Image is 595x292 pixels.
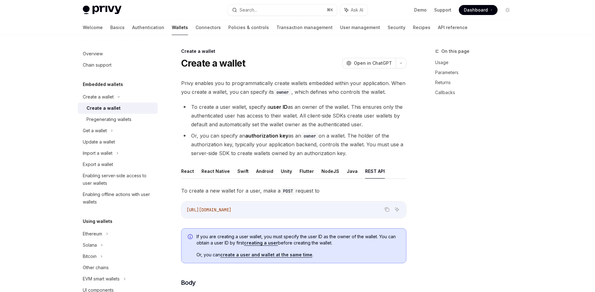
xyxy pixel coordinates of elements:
[83,93,114,101] div: Create a wallet
[354,60,392,66] span: Open in ChatGPT
[83,61,112,69] div: Chain support
[351,7,363,13] span: Ask AI
[78,59,158,71] a: Chain support
[78,170,158,189] a: Enabling server-side access to user wallets
[237,164,249,179] button: Swift
[181,103,406,129] li: To create a user wallet, specify a as an owner of the wallet. This ensures only the authenticated...
[83,138,115,146] div: Update a wallet
[280,188,295,194] code: POST
[83,275,120,283] div: EVM smart wallets
[83,161,113,168] div: Export a wallet
[181,186,406,195] span: To create a new wallet for a user, make a request to
[342,58,396,68] button: Open in ChatGPT
[172,20,188,35] a: Wallets
[281,164,292,179] button: Unity
[435,68,518,78] a: Parameters
[459,5,498,15] a: Dashboard
[435,78,518,88] a: Returns
[393,205,401,214] button: Ask AI
[87,104,121,112] div: Create a wallet
[186,207,231,213] span: [URL][DOMAIN_NAME]
[78,159,158,170] a: Export a wallet
[78,189,158,208] a: Enabling offline actions with user wallets
[300,164,314,179] button: Flutter
[220,252,312,258] a: create a user and wallet at the same time
[441,48,469,55] span: On this page
[340,20,380,35] a: User management
[244,240,278,246] a: creating a user
[301,133,319,139] code: owner
[132,20,164,35] a: Authentication
[83,50,103,58] div: Overview
[196,20,221,35] a: Connectors
[110,20,125,35] a: Basics
[464,7,488,13] span: Dashboard
[196,234,400,246] span: If you are creating a user wallet, you must specify the user ID as the owner of the wallet. You c...
[434,7,451,13] a: Support
[83,253,97,260] div: Bitcoin
[83,20,103,35] a: Welcome
[83,230,102,238] div: Ethereum
[83,241,97,249] div: Solana
[256,164,273,179] button: Android
[78,114,158,125] a: Pregenerating wallets
[83,6,121,14] img: light logo
[435,88,518,98] a: Callbacks
[78,48,158,59] a: Overview
[83,191,154,206] div: Enabling offline actions with user wallets
[181,58,245,69] h1: Create a wallet
[83,172,154,187] div: Enabling server-side access to user wallets
[270,104,288,110] strong: user ID
[83,218,112,225] h5: Using wallets
[181,164,194,179] button: React
[188,234,194,240] svg: Info
[365,164,385,179] button: REST API
[181,48,406,54] div: Create a wallet
[181,131,406,158] li: Or, you can specify an as an on a wallet. The holder of the authorization key, typically your app...
[201,164,230,179] button: React Native
[83,127,107,134] div: Get a wallet
[503,5,513,15] button: Toggle dark mode
[388,20,405,35] a: Security
[274,89,291,96] code: owner
[240,6,257,14] div: Search...
[181,278,196,287] span: Body
[87,116,131,123] div: Pregenerating wallets
[276,20,333,35] a: Transaction management
[83,81,123,88] h5: Embedded wallets
[196,252,400,258] span: Or, you can .
[340,4,368,16] button: Ask AI
[181,79,406,96] span: Privy enables you to programmatically create wallets embedded within your application. When you c...
[83,264,109,271] div: Other chains
[347,164,358,179] button: Java
[438,20,468,35] a: API reference
[435,58,518,68] a: Usage
[413,20,430,35] a: Recipes
[321,164,339,179] button: NodeJS
[414,7,427,13] a: Demo
[245,133,288,139] strong: authorization key
[327,8,333,13] span: ⌘ K
[78,136,158,148] a: Update a wallet
[78,103,158,114] a: Create a wallet
[383,205,391,214] button: Copy the contents from the code block
[228,20,269,35] a: Policies & controls
[83,149,112,157] div: Import a wallet
[228,4,337,16] button: Search...⌘K
[78,262,158,273] a: Other chains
